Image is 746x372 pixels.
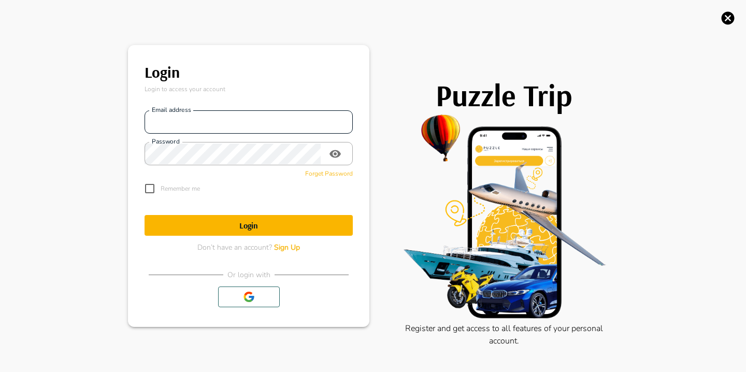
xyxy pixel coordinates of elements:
[152,106,191,115] label: Email address
[145,215,353,236] button: Login
[274,242,300,252] span: Sign Up
[227,269,270,280] p: Or login with
[390,322,618,347] p: Register and get access to all features of your personal account.
[145,60,353,84] h6: Login
[390,113,618,320] img: PuzzleTrip
[197,242,300,253] p: Don’t have an account?
[390,78,618,113] h1: Puzzle Trip
[305,169,353,178] span: Forget Password
[152,137,179,146] label: Password
[161,184,200,193] p: Remember me
[145,84,353,94] p: Login to access your account
[145,221,353,231] h1: Login
[325,144,346,164] button: toggle password visibility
